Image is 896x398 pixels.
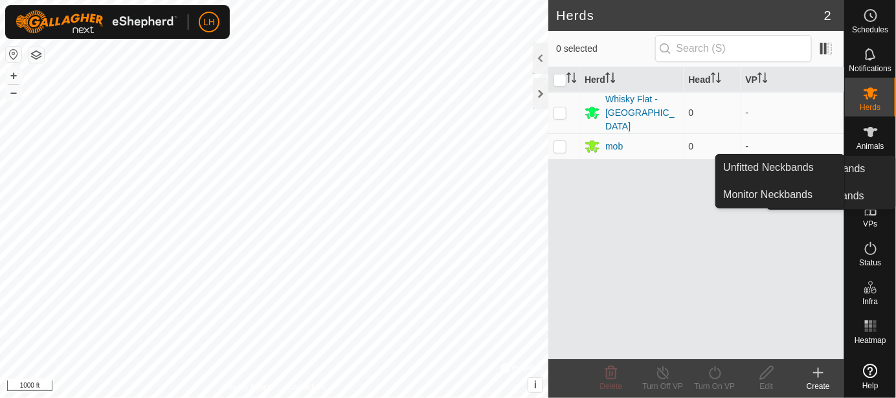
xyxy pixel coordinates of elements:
span: Infra [862,298,878,305]
span: 0 selected [556,42,655,56]
span: LH [203,16,215,29]
a: Unfitted Neckbands [716,155,844,181]
div: mob [605,140,623,153]
p-sorticon: Activate to sort [605,74,616,85]
p-sorticon: Activate to sort [566,74,577,85]
span: Help [862,382,879,390]
th: Herd [579,67,683,93]
span: VPs [863,220,877,228]
button: + [6,68,21,83]
div: Turn On VP [689,381,741,392]
span: Heatmap [855,337,886,344]
a: Privacy Policy [223,381,272,393]
span: Animals [857,142,884,150]
td: - [741,133,844,159]
span: 0 [689,107,694,118]
span: Delete [600,382,623,391]
th: Head [684,67,741,93]
input: Search (S) [655,35,812,62]
td: - [741,92,844,133]
button: i [528,378,543,392]
a: Monitor Neckbands [716,182,844,208]
th: VP [741,67,844,93]
div: Create [792,381,844,392]
h2: Herds [556,8,824,23]
div: Whisky Flat - [GEOGRAPHIC_DATA] [605,93,678,133]
div: Edit [741,381,792,392]
span: Notifications [849,65,891,72]
span: 0 [689,141,694,151]
button: – [6,85,21,100]
span: Monitor Neckbands [724,187,813,203]
span: Schedules [852,26,888,34]
div: Turn Off VP [637,381,689,392]
button: Map Layers [28,47,44,63]
a: Help [845,359,896,395]
span: i [534,379,537,390]
span: 2 [824,6,831,25]
img: Gallagher Logo [16,10,177,34]
span: Status [859,259,881,267]
span: Unfitted Neckbands [724,160,814,175]
p-sorticon: Activate to sort [711,74,721,85]
p-sorticon: Activate to sort [757,74,768,85]
a: Contact Us [287,381,325,393]
button: Reset Map [6,47,21,62]
span: Herds [860,104,880,111]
